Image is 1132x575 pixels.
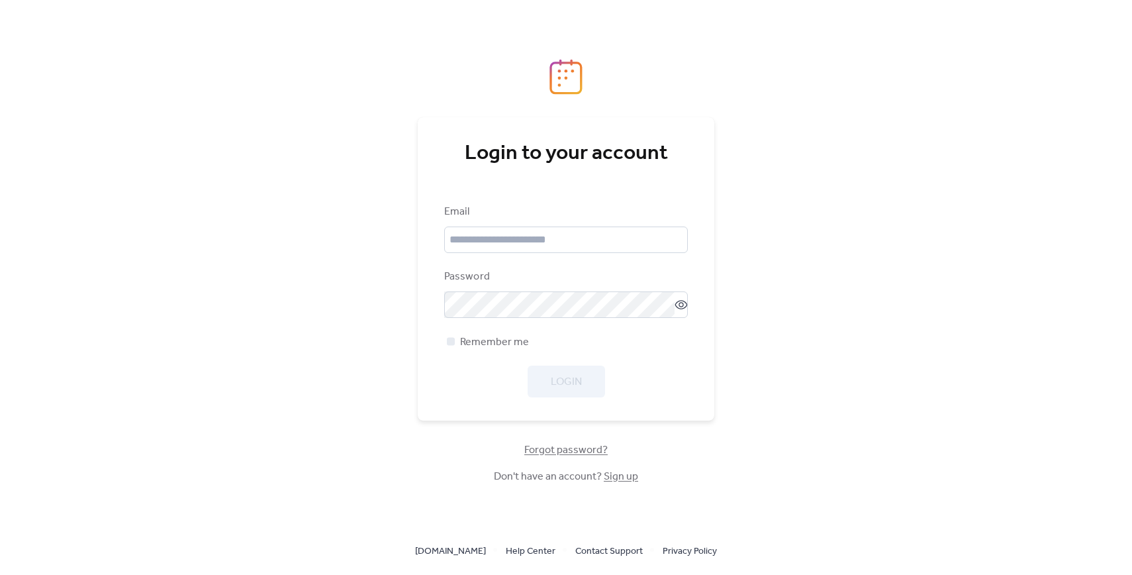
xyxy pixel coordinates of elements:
a: Privacy Policy [663,543,717,559]
span: Don't have an account? [494,469,638,485]
span: Contact Support [575,544,643,560]
span: Remember me [460,335,529,350]
img: logo [549,59,583,95]
a: [DOMAIN_NAME] [415,543,486,559]
a: Sign up [604,466,638,487]
span: Help Center [506,544,555,560]
span: Privacy Policy [663,544,717,560]
div: Password [444,269,685,285]
div: Email [444,204,685,220]
a: Forgot password? [524,446,608,454]
a: Help Center [506,543,555,559]
div: Login to your account [444,140,688,167]
a: Contact Support [575,543,643,559]
span: Forgot password? [524,443,608,458]
span: [DOMAIN_NAME] [415,544,486,560]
